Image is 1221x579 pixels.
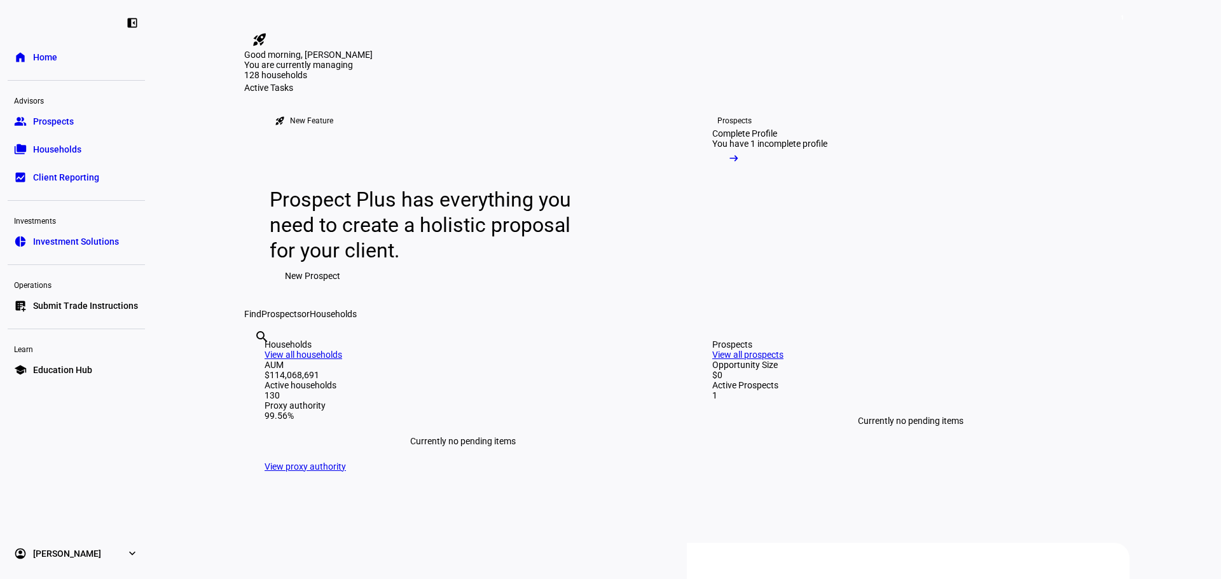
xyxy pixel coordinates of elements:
div: $114,068,691 [265,370,661,380]
div: 1 [712,390,1109,400]
mat-icon: arrow_right_alt [728,152,740,165]
span: Client Reporting [33,171,99,184]
a: pie_chartInvestment Solutions [8,229,145,254]
a: View proxy authority [265,461,346,472]
button: New Prospect [270,263,355,289]
div: Active Prospects [712,380,1109,390]
a: ProspectsComplete ProfileYou have 1 incomplete profile [692,93,903,309]
div: Active Tasks [244,83,1129,93]
div: Proxy authority [265,400,661,411]
div: Find or [244,309,1129,319]
span: You are currently managing [244,60,353,70]
div: New Feature [290,116,333,126]
eth-mat-symbol: expand_more [126,547,139,560]
eth-mat-symbol: list_alt_add [14,299,27,312]
div: Complete Profile [712,128,777,139]
div: Opportunity Size [712,360,1109,370]
a: bid_landscapeClient Reporting [8,165,145,190]
a: homeHome [8,44,145,70]
mat-icon: search [254,329,270,344]
span: Home [33,51,57,64]
a: groupProspects [8,109,145,134]
div: Prospects [712,339,1109,350]
div: Advisors [8,91,145,109]
a: View all prospects [712,350,783,360]
eth-mat-symbol: account_circle [14,547,27,560]
div: Operations [8,275,145,293]
span: New Prospect [285,263,340,289]
eth-mat-symbol: group [14,115,27,128]
span: Prospects [33,115,74,128]
span: Submit Trade Instructions [33,299,138,312]
a: folder_copyHouseholds [8,137,145,162]
eth-mat-symbol: home [14,51,27,64]
eth-mat-symbol: pie_chart [14,235,27,248]
div: Active households [265,380,661,390]
a: View all households [265,350,342,360]
span: Households [33,143,81,156]
span: Households [310,309,357,319]
div: Learn [8,339,145,357]
div: Currently no pending items [265,421,661,461]
div: Investments [8,211,145,229]
span: Investment Solutions [33,235,119,248]
span: 1 [1117,13,1128,23]
eth-mat-symbol: school [14,364,27,376]
div: Prospect Plus has everything you need to create a holistic proposal for your client. [270,187,583,263]
div: AUM [265,360,661,370]
eth-mat-symbol: left_panel_close [126,17,139,29]
span: Education Hub [33,364,92,376]
div: Prospects [717,116,752,126]
div: 128 households [244,70,371,83]
mat-icon: rocket_launch [275,116,285,126]
div: 130 [265,390,661,400]
div: $0 [712,370,1109,380]
div: 99.56% [265,411,661,421]
div: Households [265,339,661,350]
eth-mat-symbol: folder_copy [14,143,27,156]
div: Currently no pending items [712,400,1109,441]
input: Enter name of prospect or household [254,346,257,362]
mat-icon: rocket_launch [252,32,267,47]
span: [PERSON_NAME] [33,547,101,560]
eth-mat-symbol: bid_landscape [14,171,27,184]
div: You have 1 incomplete profile [712,139,827,149]
div: Good morning, [PERSON_NAME] [244,50,1129,60]
span: Prospects [261,309,301,319]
